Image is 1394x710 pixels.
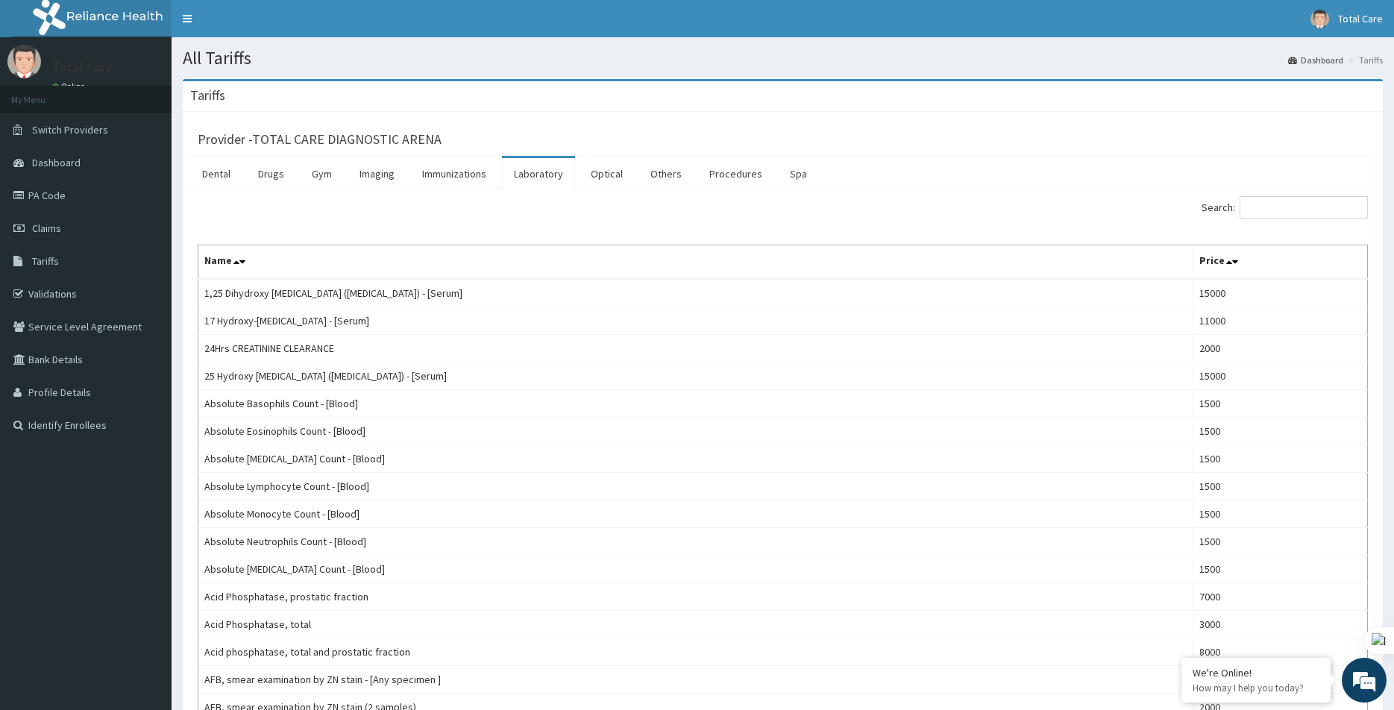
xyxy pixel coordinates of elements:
[190,89,225,102] h3: Tariffs
[198,638,1193,666] td: Acid phosphatase, total and prostatic fraction
[32,254,59,268] span: Tariffs
[1288,54,1343,66] a: Dashboard
[1193,335,1368,362] td: 2000
[1193,666,1319,679] div: We're Online!
[638,158,694,189] a: Others
[1338,12,1383,25] span: Total Care
[697,158,774,189] a: Procedures
[198,611,1193,638] td: Acid Phosphatase, total
[52,81,88,92] a: Online
[198,556,1193,583] td: Absolute [MEDICAL_DATA] Count - [Blood]
[1345,54,1383,66] li: Tariffs
[198,133,442,146] h3: Provider - TOTAL CARE DIAGNOSTIC ARENA
[198,528,1193,556] td: Absolute Neutrophils Count - [Blood]
[52,60,113,74] p: Total Care
[1193,556,1368,583] td: 1500
[410,158,498,189] a: Immunizations
[778,158,819,189] a: Spa
[32,222,61,235] span: Claims
[190,158,242,189] a: Dental
[198,279,1193,307] td: 1,25 Dihydroxy [MEDICAL_DATA] ([MEDICAL_DATA]) - [Serum]
[198,307,1193,335] td: 17 Hydroxy-[MEDICAL_DATA] - [Serum]
[1193,682,1319,694] p: How may I help you today?
[198,473,1193,500] td: Absolute Lymphocyte Count - [Blood]
[198,583,1193,611] td: Acid Phosphatase, prostatic fraction
[198,445,1193,473] td: Absolute [MEDICAL_DATA] Count - [Blood]
[1193,445,1368,473] td: 1500
[7,45,41,78] img: User Image
[1193,390,1368,418] td: 1500
[1193,362,1368,390] td: 15000
[1193,583,1368,611] td: 7000
[1193,528,1368,556] td: 1500
[579,158,635,189] a: Optical
[198,500,1193,528] td: Absolute Monocyte Count - [Blood]
[32,156,81,169] span: Dashboard
[1193,418,1368,445] td: 1500
[502,158,575,189] a: Laboratory
[1202,196,1368,219] label: Search:
[1193,279,1368,307] td: 15000
[198,335,1193,362] td: 24Hrs CREATININE CLEARANCE
[1193,307,1368,335] td: 11000
[1193,473,1368,500] td: 1500
[198,362,1193,390] td: 25 Hydroxy [MEDICAL_DATA] ([MEDICAL_DATA]) - [Serum]
[32,123,108,136] span: Switch Providers
[198,390,1193,418] td: Absolute Basophils Count - [Blood]
[198,666,1193,694] td: AFB, smear examination by ZN stain - [Any specimen ]
[198,418,1193,445] td: Absolute Eosinophils Count - [Blood]
[1240,196,1368,219] input: Search:
[1193,245,1368,280] th: Price
[348,158,406,189] a: Imaging
[198,245,1193,280] th: Name
[246,158,296,189] a: Drugs
[1193,500,1368,528] td: 1500
[183,48,1383,68] h1: All Tariffs
[1193,638,1368,666] td: 8000
[300,158,344,189] a: Gym
[1193,611,1368,638] td: 3000
[1310,10,1329,28] img: User Image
